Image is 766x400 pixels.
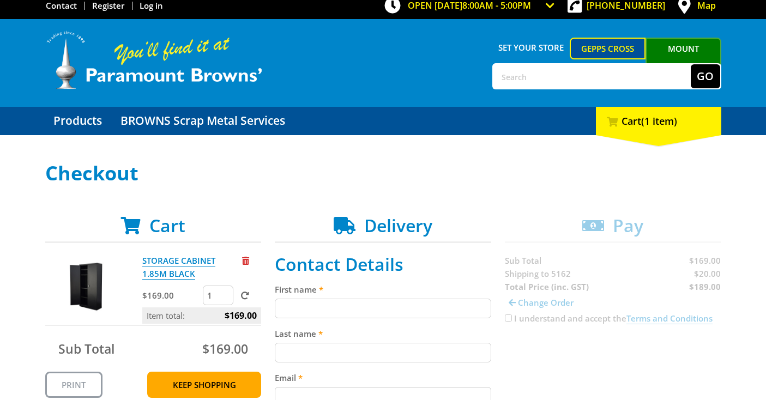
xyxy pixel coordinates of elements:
[275,371,491,384] label: Email
[242,255,249,266] a: Remove from cart
[45,107,110,135] a: Go to the Products page
[691,64,720,88] button: Go
[112,107,293,135] a: Go to the BROWNS Scrap Metal Services page
[142,255,215,280] a: STORAGE CABINET 1.85M BLACK
[596,107,721,135] div: Cart
[492,38,570,57] span: Set your store
[646,38,721,79] a: Mount [PERSON_NAME]
[45,372,102,398] a: Print
[570,38,646,59] a: Gepps Cross
[275,343,491,362] input: Please enter your last name.
[45,162,721,184] h1: Checkout
[58,340,114,357] span: Sub Total
[142,289,201,302] p: $169.00
[641,114,677,128] span: (1 item)
[364,214,432,237] span: Delivery
[202,340,248,357] span: $169.00
[142,307,261,324] p: Item total:
[275,254,491,275] h2: Contact Details
[493,64,691,88] input: Search
[147,372,261,398] a: Keep Shopping
[149,214,185,237] span: Cart
[45,30,263,90] img: Paramount Browns'
[275,283,491,296] label: First name
[225,307,257,324] span: $169.00
[275,299,491,318] input: Please enter your first name.
[275,327,491,340] label: Last name
[56,254,121,319] img: STORAGE CABINET 1.85M BLACK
